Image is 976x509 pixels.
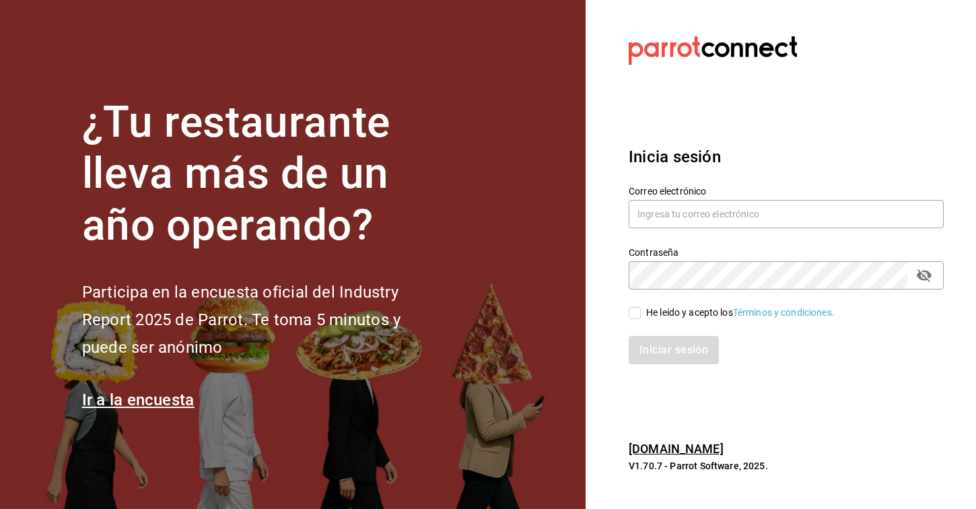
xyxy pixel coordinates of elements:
h2: Participa en la encuesta oficial del Industry Report 2025 de Parrot. Te toma 5 minutos y puede se... [82,279,446,361]
p: V1.70.7 - Parrot Software, 2025. [629,459,944,473]
input: Ingresa tu correo electrónico [629,200,944,228]
h1: ¿Tu restaurante lleva más de un año operando? [82,97,446,252]
h3: Inicia sesión [629,145,944,169]
a: Ir a la encuesta [82,391,195,409]
button: passwordField [913,264,936,287]
a: Términos y condiciones. [733,307,835,318]
div: He leído y acepto los [646,306,835,320]
label: Contraseña [629,247,944,257]
a: [DOMAIN_NAME] [629,442,724,456]
label: Correo electrónico [629,186,944,195]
